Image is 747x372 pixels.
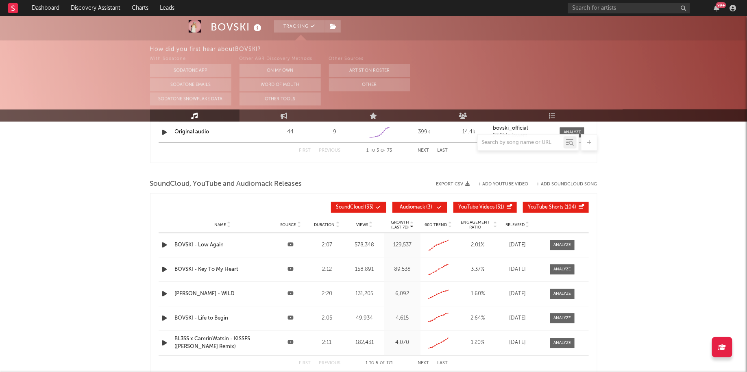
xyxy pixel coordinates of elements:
span: to [370,149,375,152]
div: 1 5 171 [357,359,402,368]
button: Last [438,361,448,365]
div: 131,205 [347,290,382,298]
button: Sodatone Snowflake Data [150,92,231,105]
span: Engagement Ratio [459,220,492,230]
div: 3.37 % [459,265,497,274]
button: SoundCloud(33) [331,202,386,213]
a: BOVSKI - Key To My Heart [175,265,271,274]
span: Released [505,222,525,227]
span: Views [356,222,368,227]
button: Next [418,361,429,365]
button: Tracking [274,20,325,33]
span: Name [214,222,226,227]
div: [DATE] [501,314,534,322]
div: Other A&R Discovery Methods [240,54,321,64]
a: [PERSON_NAME] - WILD [175,290,271,298]
div: 2:11 [311,339,343,347]
span: Duration [314,222,335,227]
div: [DATE] [501,290,534,298]
button: Audiomack(3) [392,202,447,213]
div: 2:12 [311,265,343,274]
div: Other Sources [329,54,410,64]
input: Search by song name or URL [478,139,564,146]
div: [DATE] [501,241,534,249]
button: 99+ [714,5,719,11]
div: 49,934 [347,314,382,322]
div: BOVSKI [211,20,264,34]
button: Sodatone Emails [150,78,231,91]
button: First [299,148,311,153]
button: Last [438,148,448,153]
button: YouTube Videos(31) [453,202,517,213]
div: [DATE] [501,265,534,274]
div: [DATE] [501,339,534,347]
div: 182,431 [347,339,382,347]
button: Previous [319,361,341,365]
span: ( 104 ) [528,205,577,210]
div: 9 [315,128,355,136]
button: YouTube Shorts(104) [523,202,589,213]
div: 129,537 [386,241,418,249]
span: ( 33 ) [336,205,374,210]
input: Search for artists [568,3,690,13]
div: 14.4k [449,128,489,136]
button: Other Tools [240,92,321,105]
a: BL3SS x CamrinWatsin - KISSES ([PERSON_NAME] Remix) [175,335,271,351]
button: Artist on Roster [329,64,410,77]
a: BOVSKI - Life to Begin [175,314,271,322]
span: Audiomack [400,205,425,210]
span: SoundCloud, YouTube and Audiomack Releases [150,179,302,189]
span: of [380,361,385,365]
div: 4,615 [386,314,418,322]
div: 2.01 % [459,241,497,249]
span: 60D Trend [425,222,447,227]
div: 2:20 [311,290,343,298]
div: 578,348 [347,241,382,249]
a: BOVSKI - Low Again [175,241,271,249]
button: Previous [319,148,341,153]
p: Growth [391,220,409,225]
button: Word Of Mouth [240,78,321,91]
div: 1.60 % [459,290,497,298]
p: (Last 7d) [391,225,409,230]
div: 4,070 [386,339,418,347]
button: First [299,361,311,365]
div: 1.20 % [459,339,497,347]
span: YouTube Shorts [528,205,564,210]
div: 6,092 [386,290,418,298]
div: 89,538 [386,265,418,274]
button: + Add YouTube Video [478,182,529,187]
button: Next [418,148,429,153]
div: 2:05 [311,314,343,322]
div: 99 + [716,2,726,8]
a: bovski_official [493,126,554,131]
button: Sodatone App [150,64,231,77]
span: ( 31 ) [459,205,505,210]
div: 44 [270,128,311,136]
span: of [381,149,385,152]
div: With Sodatone [150,54,231,64]
button: Export CSV [436,182,470,187]
div: 2:07 [311,241,343,249]
div: 2.64 % [459,314,497,322]
button: + Add SoundCloud Song [537,182,597,187]
button: On My Own [240,64,321,77]
div: + Add YouTube Video [470,182,529,187]
span: YouTube Videos [459,205,495,210]
div: 399k [404,128,444,136]
div: 27.2k followers [493,133,554,139]
button: Other [329,78,410,91]
span: SoundCloud [336,205,364,210]
span: ( 3 ) [398,205,435,210]
a: Original audio [175,129,209,135]
div: 1 5 75 [357,146,402,156]
span: to [369,361,374,365]
button: + Add SoundCloud Song [529,182,597,187]
span: Source [281,222,296,227]
div: 158,891 [347,265,382,274]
